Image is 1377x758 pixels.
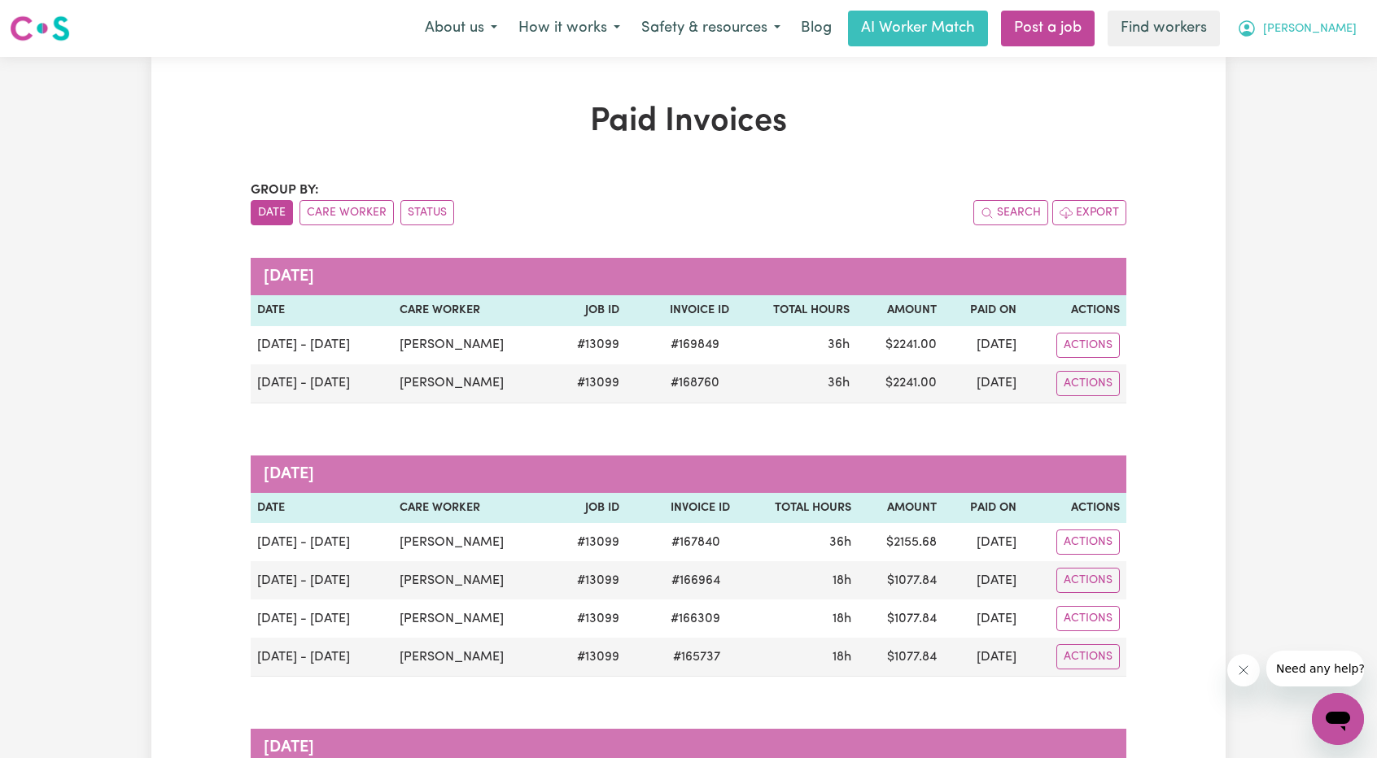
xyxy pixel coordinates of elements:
[833,574,851,587] span: 18 hours
[791,11,841,46] a: Blog
[414,11,508,46] button: About us
[551,295,626,326] th: Job ID
[393,295,551,326] th: Care Worker
[393,638,551,677] td: [PERSON_NAME]
[828,338,850,351] span: 36 hours
[251,455,1126,493] caption: [DATE]
[251,523,393,561] td: [DATE] - [DATE]
[661,373,729,393] span: # 168760
[251,561,393,599] td: [DATE] - [DATE]
[856,295,943,326] th: Amount
[1312,693,1364,745] iframe: Button to launch messaging window
[943,364,1023,403] td: [DATE]
[856,326,943,364] td: $ 2241.00
[626,493,737,524] th: Invoice ID
[631,11,791,46] button: Safety & resources
[1266,651,1364,686] iframe: Message from company
[551,638,626,677] td: # 13099
[393,493,551,524] th: Care Worker
[943,295,1023,326] th: Paid On
[858,599,943,638] td: $ 1077.84
[393,364,551,403] td: [PERSON_NAME]
[10,11,98,24] span: Need any help?
[508,11,631,46] button: How it works
[251,295,393,326] th: Date
[551,561,626,599] td: # 13099
[1056,606,1120,631] button: Actions
[1023,295,1126,326] th: Actions
[833,651,851,664] span: 18 hours
[736,295,856,326] th: Total Hours
[1226,11,1367,46] button: My Account
[1052,200,1126,225] button: Export
[829,536,851,549] span: 36 hours
[551,493,626,524] th: Job ID
[251,364,393,403] td: [DATE] - [DATE]
[251,599,393,638] td: [DATE] - [DATE]
[1056,371,1120,396] button: Actions
[551,599,626,638] td: # 13099
[393,561,551,599] td: [PERSON_NAME]
[400,200,454,225] button: sort invoices by paid status
[251,493,393,524] th: Date
[663,647,730,667] span: # 165737
[858,523,943,561] td: $ 2155.68
[1001,11,1095,46] a: Post a job
[393,326,551,364] td: [PERSON_NAME]
[848,11,988,46] a: AI Worker Match
[1056,644,1120,669] button: Actions
[943,638,1023,677] td: [DATE]
[1023,493,1126,524] th: Actions
[943,561,1023,599] td: [DATE]
[662,533,730,552] span: # 167840
[856,364,943,403] td: $ 2241.00
[943,326,1023,364] td: [DATE]
[551,364,626,403] td: # 13099
[858,638,943,677] td: $ 1077.84
[551,523,626,561] td: # 13099
[858,561,943,599] td: $ 1077.84
[1108,11,1220,46] a: Find workers
[1056,568,1120,593] button: Actions
[1263,20,1357,38] span: [PERSON_NAME]
[10,14,70,43] img: Careseekers logo
[251,102,1126,142] h1: Paid Invoices
[299,200,394,225] button: sort invoices by care worker
[393,599,551,638] td: [PERSON_NAME]
[828,377,850,390] span: 36 hours
[943,523,1023,561] td: [DATE]
[251,326,393,364] td: [DATE] - [DATE]
[1056,333,1120,358] button: Actions
[943,599,1023,638] td: [DATE]
[662,571,730,590] span: # 166964
[251,184,319,197] span: Group by:
[943,493,1023,524] th: Paid On
[661,335,729,355] span: # 169849
[393,523,551,561] td: [PERSON_NAME]
[973,200,1048,225] button: Search
[251,638,393,677] td: [DATE] - [DATE]
[661,609,730,629] span: # 166309
[10,10,70,47] a: Careseekers logo
[833,612,851,625] span: 18 hours
[858,493,943,524] th: Amount
[626,295,736,326] th: Invoice ID
[251,258,1126,295] caption: [DATE]
[551,326,626,364] td: # 13099
[1056,529,1120,555] button: Actions
[1227,654,1260,686] iframe: Close message
[737,493,857,524] th: Total Hours
[251,200,293,225] button: sort invoices by date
